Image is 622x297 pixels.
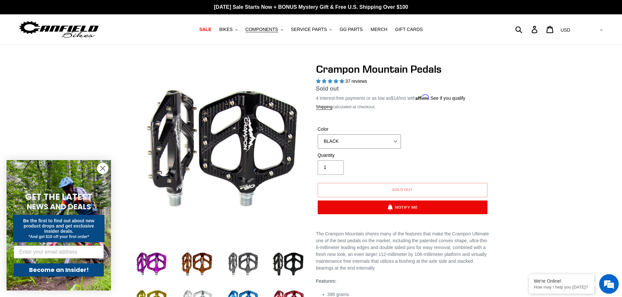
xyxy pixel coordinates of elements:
span: Be the first to find out about new product drops and get exclusive insider deals. [23,218,95,234]
input: Enter your email address [14,245,104,259]
img: Load image into Gallery viewer, bronze [179,246,215,282]
a: GG PARTS [336,25,366,34]
a: GIFT CARDS [392,25,426,34]
label: Quantity [318,152,401,159]
div: calculated at checkout. [316,104,489,110]
img: Load image into Gallery viewer, stealth [270,246,306,282]
img: Canfield Bikes [18,19,100,40]
strong: Features: [316,278,337,284]
button: SERVICE PARTS [288,25,335,34]
span: NEWS AND DEALS [27,201,91,212]
a: SALE [196,25,215,34]
a: See if you qualify - Learn more about Affirm Financing (opens in modal) [430,96,465,101]
button: BIKES [216,25,241,34]
span: Affirm [416,95,429,100]
span: GIFT CARDS [395,27,423,32]
p: The Crampon Mountain shares many of the features that make the Crampon Ultimate one of the best p... [316,230,489,272]
div: We're Online! [534,278,589,284]
a: Shipping [316,104,333,110]
span: BIKES [219,27,232,32]
span: MERCH [371,27,387,32]
p: 4 interest-free payments or as low as /mo with . [316,93,466,102]
h1: Crampon Mountain Pedals [316,63,489,75]
span: 4.97 stars [316,79,345,84]
span: GET THE LATEST [25,191,92,203]
span: COMPONENTS [246,27,278,32]
img: Load image into Gallery viewer, grey [225,246,261,282]
button: Notify Me [318,200,487,214]
span: $14 [391,96,398,101]
span: 37 reviews [345,79,367,84]
span: Sold out [316,85,339,92]
button: COMPONENTS [242,25,286,34]
input: Search [519,22,535,37]
button: Become an Insider! [14,263,104,276]
p: How may I help you today? [534,285,589,290]
img: Load image into Gallery viewer, purple [133,246,169,282]
button: Sold out [318,183,487,197]
span: SALE [199,27,211,32]
label: Color [318,126,401,133]
span: GG PARTS [340,27,363,32]
span: Sold out [392,187,413,192]
span: SERVICE PARTS [291,27,327,32]
span: *And get $10 off your first order* [28,234,89,239]
a: MERCH [367,25,391,34]
button: Close dialog [97,163,108,174]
